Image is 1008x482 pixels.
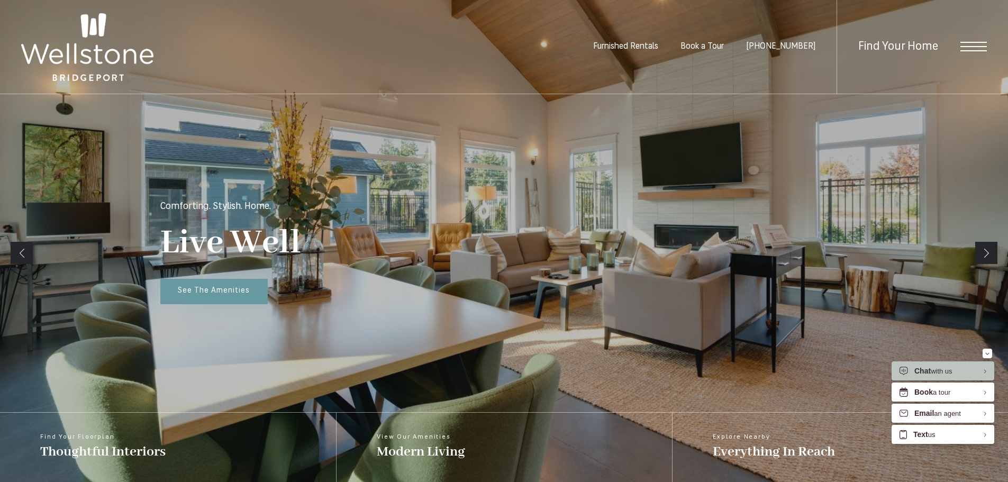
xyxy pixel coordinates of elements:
a: Book a Tour [680,42,724,51]
a: Furnished Rentals [593,42,658,51]
a: Next [975,242,997,264]
a: See The Amenities [160,279,268,304]
button: Open Menu [960,42,987,51]
a: Call Us at (253) 642-8681 [746,42,815,51]
span: View Our Amenities [377,434,465,440]
span: Modern Living [377,443,465,461]
span: Everything In Reach [713,443,835,461]
a: Previous [11,242,33,264]
span: See The Amenities [178,287,250,295]
a: Explore Nearby [672,413,1008,482]
p: Live Well [160,222,301,264]
span: Thoughtful Interiors [40,443,166,461]
a: View Our Amenities [336,413,672,482]
img: Wellstone [21,13,153,81]
span: Explore Nearby [713,434,835,440]
span: [PHONE_NUMBER] [746,42,815,51]
p: Comforting. Stylish. Home. [160,202,271,212]
a: Find Your Home [858,41,938,53]
span: Find Your Floorplan [40,434,166,440]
